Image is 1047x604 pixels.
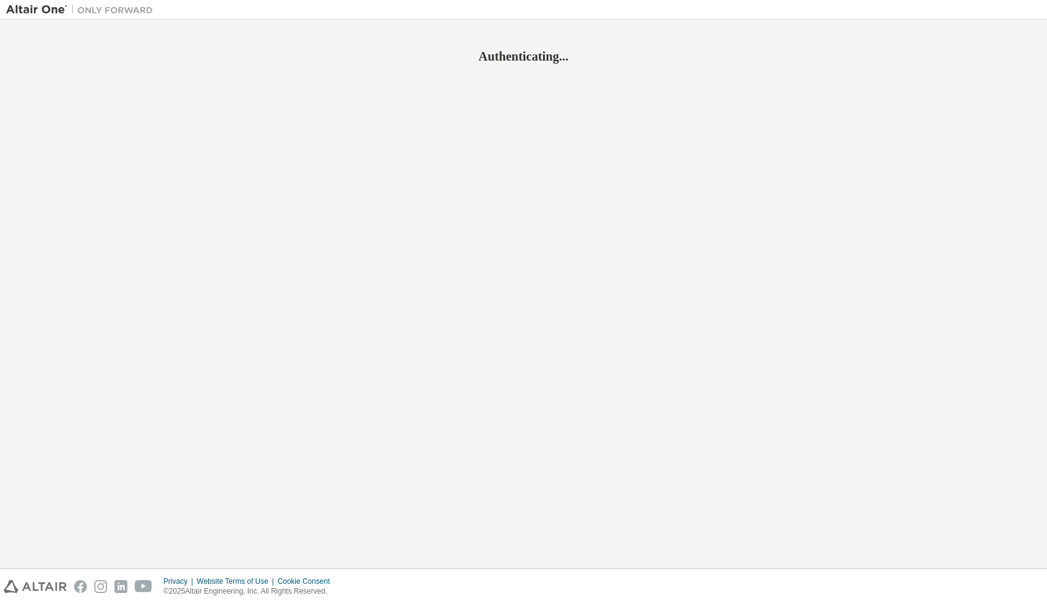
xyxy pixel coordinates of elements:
img: Altair One [6,4,159,16]
img: altair_logo.svg [4,580,67,593]
img: facebook.svg [74,580,87,593]
img: linkedin.svg [114,580,127,593]
div: Website Terms of Use [197,576,277,586]
p: © 2025 Altair Engineering, Inc. All Rights Reserved. [163,586,337,597]
div: Privacy [163,576,197,586]
h2: Authenticating... [6,48,1041,64]
div: Cookie Consent [277,576,337,586]
img: instagram.svg [94,580,107,593]
img: youtube.svg [135,580,152,593]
